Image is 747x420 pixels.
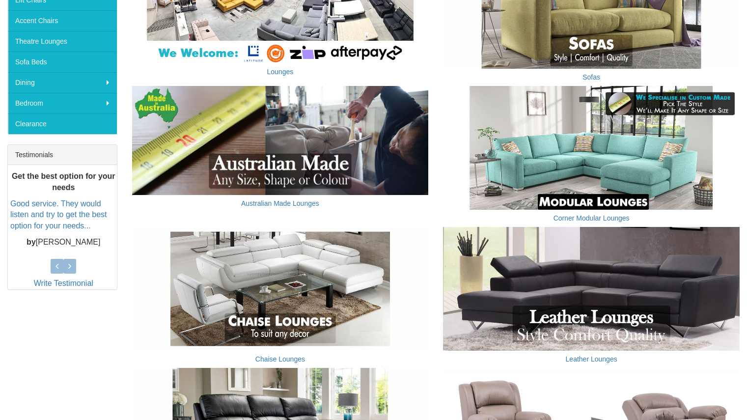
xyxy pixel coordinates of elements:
[566,355,617,363] a: Leather Lounges
[132,86,429,195] img: Australian Made Lounges
[8,52,117,72] a: Sofa Beds
[582,73,600,81] a: Sofas
[553,214,630,222] a: Corner Modular Lounges
[8,145,117,165] div: Testimonials
[443,86,740,210] img: Corner Modular Lounges
[8,31,117,52] a: Theatre Lounges
[8,113,117,134] a: Clearance
[12,172,115,192] b: Get the best option for your needs
[443,227,740,351] img: Leather Lounges
[255,355,305,363] a: Chaise Lounges
[27,238,36,247] b: by
[8,72,117,93] a: Dining
[8,10,117,31] a: Accent Chairs
[267,68,294,76] a: Lounges
[241,199,319,207] a: Australian Made Lounges
[8,93,117,113] a: Bedroom
[10,199,107,230] a: Good service. They would listen and try to get the best option for your needs...
[34,279,93,287] a: Write Testimonial
[132,227,429,351] img: Chaise Lounges
[10,237,117,249] p: [PERSON_NAME]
